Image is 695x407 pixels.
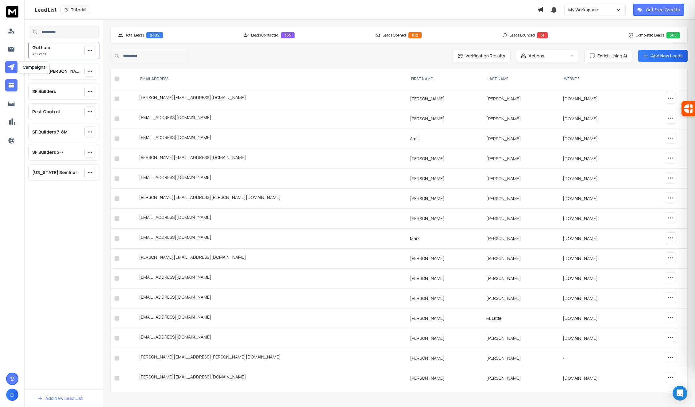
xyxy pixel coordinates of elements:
p: Total Leads [125,33,144,38]
td: [DOMAIN_NAME] [559,209,636,229]
td: [DOMAIN_NAME] [559,328,636,348]
button: Verification Results [452,50,511,62]
td: [DOMAIN_NAME] [559,149,636,169]
p: Gotham [32,45,50,51]
td: [PERSON_NAME] [483,169,559,189]
td: [PERSON_NAME] [483,89,559,109]
div: [EMAIL_ADDRESS][DOMAIN_NAME] [139,294,403,303]
p: Actions [529,53,544,59]
div: [EMAIL_ADDRESS][DOMAIN_NAME] [139,114,403,123]
p: [US_STATE] Seminar [32,169,77,176]
span: Enrich Using AI [595,53,627,59]
p: SF Builders 5-7 [32,149,64,155]
td: [PERSON_NAME] [483,328,559,348]
td: [PERSON_NAME] [406,348,483,368]
div: [PERSON_NAME][EMAIL_ADDRESS][DOMAIN_NAME] [139,95,403,103]
th: website [559,69,636,89]
p: My Workspace [568,7,600,13]
div: [PERSON_NAME][EMAIL_ADDRESS][PERSON_NAME][DOMAIN_NAME] [139,354,403,362]
td: [DOMAIN_NAME] [559,229,636,249]
td: [PERSON_NAME] [483,368,559,388]
div: [EMAIL_ADDRESS][DOMAIN_NAME] [139,334,403,343]
td: [PERSON_NAME] [406,269,483,289]
td: [DOMAIN_NAME] [559,368,636,388]
td: Amit [406,129,483,149]
p: Get Free Credits [646,7,680,13]
td: [PERSON_NAME] [483,109,559,129]
td: [PERSON_NAME] [483,149,559,169]
button: Tutorial [60,6,90,14]
td: [DOMAIN_NAME] [559,109,636,129]
td: [PERSON_NAME] [406,249,483,269]
th: LAST NAME [483,69,559,89]
div: [EMAIL_ADDRESS][DOMAIN_NAME] [139,234,403,243]
p: Similar [PERSON_NAME] [32,68,82,74]
a: Add New Leads [643,53,683,59]
p: Leads Bounced [510,33,535,38]
td: [PERSON_NAME] [483,189,559,209]
td: [PERSON_NAME] [406,328,483,348]
td: [PERSON_NAME] [406,209,483,229]
button: Enrich Using AI [584,50,632,62]
td: [PERSON_NAME] [483,249,559,269]
th: EMAIL ADDRESS [135,69,406,89]
td: [PERSON_NAME] [483,209,559,229]
td: [PERSON_NAME] [483,289,559,308]
div: Lead List [35,6,537,14]
div: [EMAIL_ADDRESS][DOMAIN_NAME] [139,314,403,323]
button: Add New Lead List [33,392,88,405]
div: 365 [281,32,295,38]
div: Open Intercom Messenger [673,386,687,401]
td: [DOMAIN_NAME] [559,249,636,269]
td: [DOMAIN_NAME] [559,269,636,289]
div: [EMAIL_ADDRESS][DOMAIN_NAME] [139,134,403,143]
button: D [6,389,18,401]
p: 370 Lead s [32,52,50,56]
td: [PERSON_NAME] [406,109,483,129]
td: [DOMAIN_NAME] [559,189,636,209]
div: 365 [666,32,680,38]
td: [DOMAIN_NAME] [559,289,636,308]
p: SF Builders [32,88,56,95]
p: Pest Control [32,109,60,115]
div: 102 [408,32,422,38]
div: 31 [537,32,548,38]
span: Verification Results [463,53,505,59]
td: [PERSON_NAME] [406,89,483,109]
button: Get Free Credits [633,4,684,16]
td: [DOMAIN_NAME] [559,89,636,109]
td: [PERSON_NAME] [483,269,559,289]
td: Mark [406,229,483,249]
div: [PERSON_NAME][EMAIL_ADDRESS][DOMAIN_NAME] [139,154,403,163]
div: [PERSON_NAME][EMAIL_ADDRESS][PERSON_NAME][DOMAIN_NAME] [139,194,403,203]
td: [PERSON_NAME] [483,129,559,149]
p: SF Builders 7-8M [32,129,68,135]
td: [DOMAIN_NAME] [559,169,636,189]
th: FIRST NAME [406,69,483,89]
td: [PERSON_NAME] [406,189,483,209]
p: Leads Opened [383,33,406,38]
td: [PERSON_NAME] [406,169,483,189]
td: [PERSON_NAME] [406,368,483,388]
p: Leads Contacted [251,33,279,38]
button: Add New Leads [638,50,688,62]
p: Completed Leads [636,33,664,38]
div: [EMAIL_ADDRESS][DOMAIN_NAME] [139,214,403,223]
div: [PERSON_NAME][EMAIL_ADDRESS][DOMAIN_NAME] [139,374,403,382]
td: [DOMAIN_NAME] [559,308,636,328]
td: [PERSON_NAME] [406,308,483,328]
td: [DOMAIN_NAME] [559,129,636,149]
td: [PERSON_NAME] [483,229,559,249]
td: M. Little [483,308,559,328]
div: [EMAIL_ADDRESS][DOMAIN_NAME] [139,174,403,183]
div: Campaigns [19,61,50,73]
div: [EMAIL_ADDRESS][DOMAIN_NAME] [139,274,403,283]
div: [PERSON_NAME][EMAIL_ADDRESS][DOMAIN_NAME] [139,254,403,263]
div: 2402 [146,32,163,38]
td: [PERSON_NAME] [483,348,559,368]
td: [PERSON_NAME] [406,289,483,308]
td: [PERSON_NAME] [406,149,483,169]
